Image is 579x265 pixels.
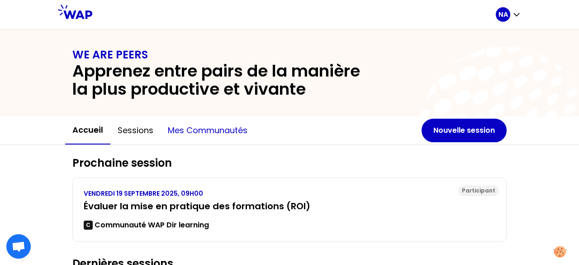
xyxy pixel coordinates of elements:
[161,117,255,144] button: Mes communautés
[84,189,495,198] p: VENDREDI 19 SEPTEMBRE 2025, 09H00
[84,189,495,231] a: VENDREDI 19 SEPTEMBRE 2025, 09H00Évaluer la mise en pratique des formations (ROI)CCommunauté WAP ...
[86,222,90,229] p: C
[65,116,110,145] button: Accueil
[72,48,507,62] h1: WE ARE PEERS
[496,7,521,22] button: NA
[95,220,209,231] p: Communauté WAP Dir learning
[498,10,508,19] p: NA
[84,200,495,212] h3: Évaluer la mise en pratique des formations (ROI)
[458,185,499,196] div: Participant
[548,241,572,263] button: Manage your preferences about cookies
[422,119,507,142] button: Nouvelle session
[110,117,161,144] button: Sessions
[72,62,376,98] h2: Apprenez entre pairs de la manière la plus productive et vivante
[72,156,507,170] h2: Prochaine session
[6,234,31,259] a: Ouvrir le chat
